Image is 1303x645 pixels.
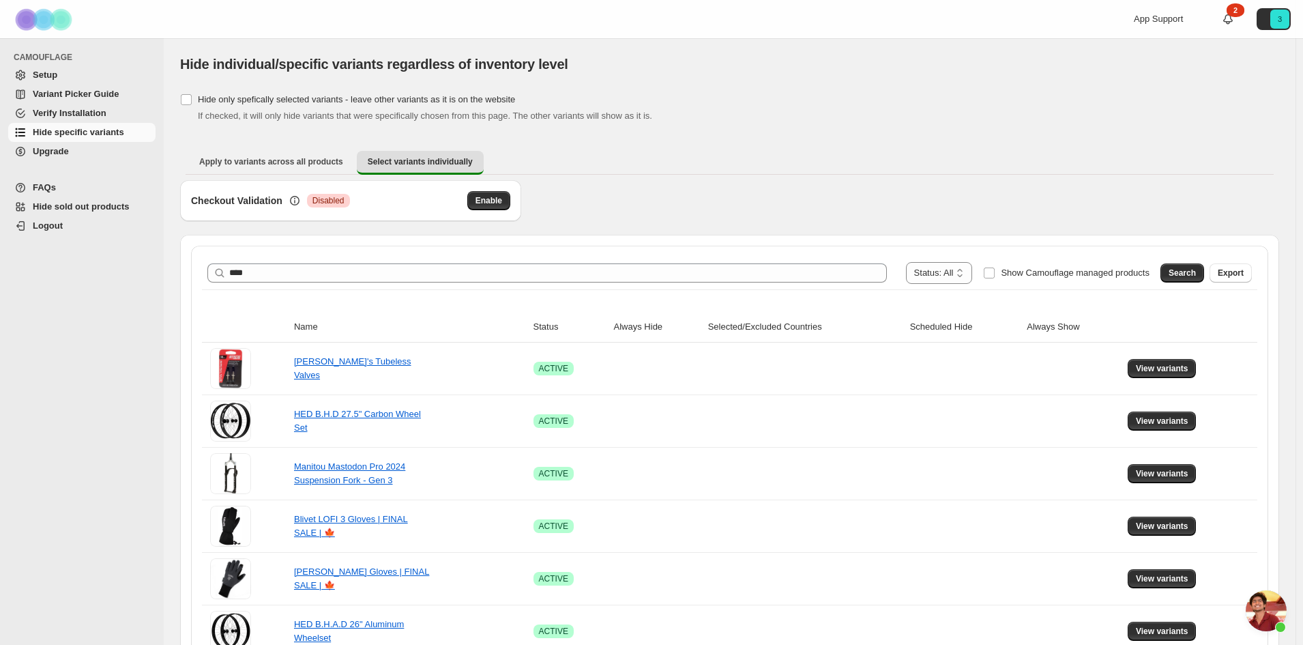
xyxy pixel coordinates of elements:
span: Enable [475,195,502,206]
span: View variants [1136,468,1188,479]
span: ACTIVE [539,363,568,374]
button: View variants [1128,412,1197,431]
span: View variants [1136,521,1188,532]
a: Setup [8,66,156,85]
button: Export [1210,263,1252,283]
a: Hide specific variants [8,123,156,142]
img: Blivet Manni Gloves | FINAL SALE | 🍁 [210,558,251,599]
a: Hide sold out products [8,197,156,216]
span: Hide only spefically selected variants - leave other variants as it is on the website [198,94,515,104]
span: Avatar with initials 3 [1270,10,1289,29]
span: Apply to variants across all products [199,156,343,167]
span: Hide sold out products [33,201,130,212]
span: ACTIVE [539,521,568,532]
span: View variants [1136,626,1188,637]
span: View variants [1136,363,1188,374]
th: Always Show [1023,312,1124,343]
a: HED B.H.D 27.5" Carbon Wheel Set [294,409,421,433]
span: View variants [1136,416,1188,427]
span: ACTIVE [539,468,568,479]
span: Verify Installation [33,108,106,118]
span: Hide specific variants [33,127,124,137]
h3: Checkout Validation [191,194,282,207]
span: ACTIVE [539,626,568,637]
span: ACTIVE [539,416,568,427]
button: Search [1160,263,1204,283]
span: App Support [1134,14,1183,24]
button: Apply to variants across all products [188,151,354,173]
img: Manitou Mastodon Pro 2024 Suspension Fork - Gen 3 [210,453,251,494]
button: View variants [1128,464,1197,483]
span: Setup [33,70,57,80]
button: View variants [1128,622,1197,641]
a: 2 [1221,12,1235,26]
button: View variants [1128,569,1197,588]
img: HED B.H.D 27.5" Carbon Wheel Set [210,401,251,442]
button: Enable [467,191,510,210]
a: Upgrade [8,142,156,161]
span: Hide individual/specific variants regardless of inventory level [180,57,568,72]
span: Search [1169,268,1196,278]
div: 2 [1227,3,1244,17]
a: Blivet LOFI 3 Gloves | FINAL SALE | 🍁 [294,514,408,538]
a: [PERSON_NAME]'s Tubeless Valves [294,356,411,380]
span: View variants [1136,573,1188,584]
button: Avatar with initials 3 [1257,8,1291,30]
a: Verify Installation [8,104,156,123]
span: FAQs [33,182,56,192]
button: View variants [1128,359,1197,378]
a: Logout [8,216,156,235]
a: FAQs [8,178,156,197]
img: Camouflage [11,1,79,38]
button: Select variants individually [357,151,484,175]
a: Variant Picker Guide [8,85,156,104]
th: Status [529,312,610,343]
span: Upgrade [33,146,69,156]
th: Scheduled Hide [906,312,1023,343]
img: Stan's Tubeless Valves [210,348,251,389]
span: Select variants individually [368,156,473,167]
th: Selected/Excluded Countries [704,312,906,343]
span: Show Camouflage managed products [1001,268,1150,278]
span: Disabled [312,195,345,206]
span: Variant Picker Guide [33,89,119,99]
div: Open chat [1246,590,1287,631]
text: 3 [1278,15,1282,23]
span: Logout [33,220,63,231]
th: Name [290,312,529,343]
a: Manitou Mastodon Pro 2024 Suspension Fork - Gen 3 [294,461,405,485]
button: View variants [1128,517,1197,536]
span: ACTIVE [539,573,568,584]
span: If checked, it will only hide variants that were specifically chosen from this page. The other va... [198,111,652,121]
a: [PERSON_NAME] Gloves | FINAL SALE | 🍁 [294,567,429,590]
span: CAMOUFLAGE [14,52,157,63]
img: Blivet LOFI 3 Gloves | FINAL SALE | 🍁 [210,506,251,547]
th: Always Hide [610,312,704,343]
span: Export [1218,268,1244,278]
a: HED B.H.A.D 26" Aluminum Wheelset [294,619,404,643]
